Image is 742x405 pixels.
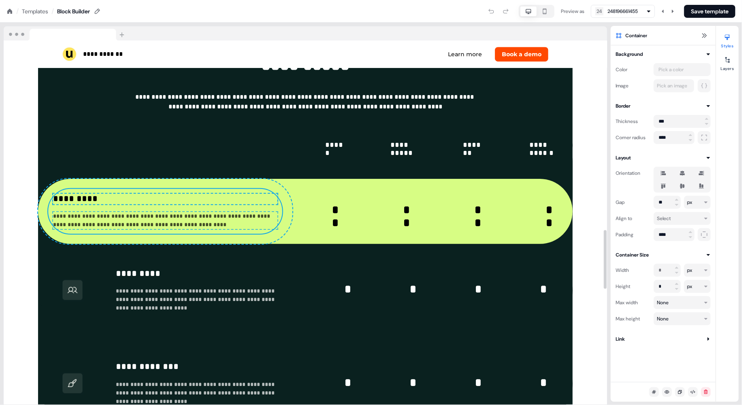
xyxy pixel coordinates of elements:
[616,102,630,110] div: Border
[616,63,650,76] div: Color
[616,131,650,144] div: Corner radius
[657,299,669,307] div: None
[625,32,647,40] span: Container
[441,47,488,61] button: Learn more
[654,63,711,76] button: Pick a color
[657,315,669,323] div: None
[309,47,548,61] div: Learn moreBook a demo
[4,26,128,41] img: Browser topbar
[657,214,671,223] div: Select
[657,66,685,74] div: Pick a color
[616,296,650,309] div: Max width
[591,5,655,18] button: 24248196661455
[616,212,650,225] div: Align to
[687,282,693,290] div: px
[616,251,649,259] div: Container Size
[51,7,54,16] div: /
[608,7,638,15] div: 248196661455
[616,154,711,162] button: Layout
[561,7,584,15] div: Preview as
[687,198,693,206] div: px
[16,7,19,16] div: /
[716,53,739,71] button: Layers
[616,115,650,128] div: Thickness
[495,47,548,61] button: Book a demo
[616,335,625,343] div: Link
[616,79,650,92] div: Image
[616,251,711,259] button: Container Size
[616,50,643,58] div: Background
[57,7,90,15] div: Block Builder
[616,312,650,325] div: Max height
[597,7,602,15] div: 24
[684,5,736,18] button: Save template
[22,7,48,15] a: Templates
[616,167,650,180] div: Orientation
[616,196,650,209] div: Gap
[616,154,631,162] div: Layout
[655,82,689,90] div: Pick an image
[687,266,693,274] div: px
[616,280,650,293] div: Height
[616,228,650,241] div: Padding
[616,102,711,110] button: Border
[616,264,650,277] div: Width
[616,50,711,58] button: Background
[716,31,739,49] button: Styles
[48,267,96,314] img: Image
[654,79,694,92] button: Pick an image
[616,335,711,343] button: Link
